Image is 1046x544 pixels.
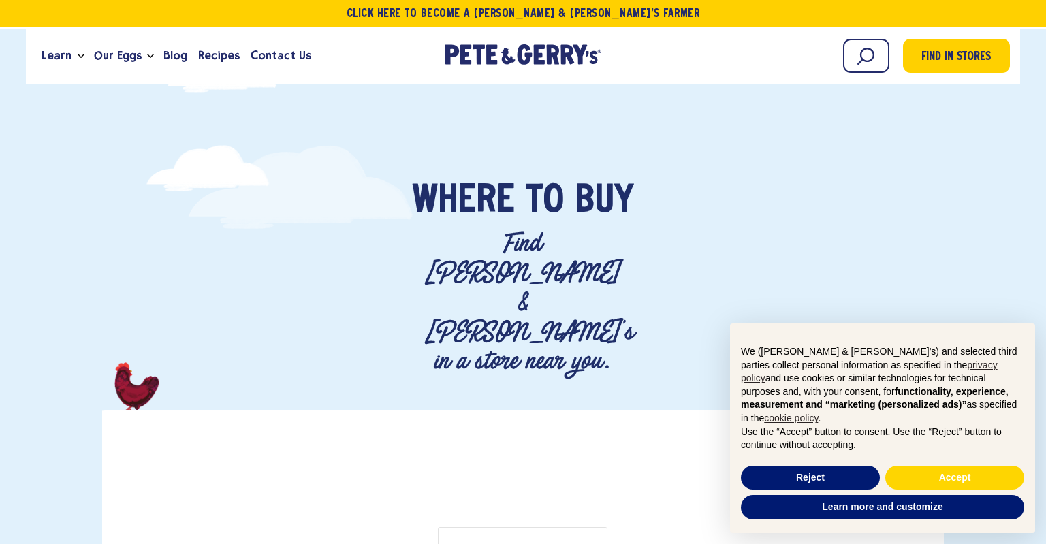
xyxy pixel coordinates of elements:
[94,47,142,64] span: Our Eggs
[741,426,1024,452] p: Use the “Accept” button to consent. Use the “Reject” button to continue without accepting.
[42,47,72,64] span: Learn
[36,37,77,74] a: Learn
[764,413,818,423] a: cookie policy
[741,466,880,490] button: Reject
[843,39,889,73] input: Search
[412,181,515,222] span: Where
[193,37,245,74] a: Recipes
[921,48,991,67] span: Find in Stores
[158,37,193,74] a: Blog
[163,47,187,64] span: Blog
[78,54,84,59] button: Open the dropdown menu for Learn
[425,229,621,376] p: Find [PERSON_NAME] & [PERSON_NAME]'s in a store near you.
[198,47,240,64] span: Recipes
[251,47,311,64] span: Contact Us
[147,54,154,59] button: Open the dropdown menu for Our Eggs
[903,39,1010,73] a: Find in Stores
[526,181,564,222] span: To
[575,181,634,222] span: Buy
[885,466,1024,490] button: Accept
[741,345,1024,426] p: We ([PERSON_NAME] & [PERSON_NAME]'s) and selected third parties collect personal information as s...
[245,37,317,74] a: Contact Us
[741,495,1024,519] button: Learn more and customize
[89,37,147,74] a: Our Eggs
